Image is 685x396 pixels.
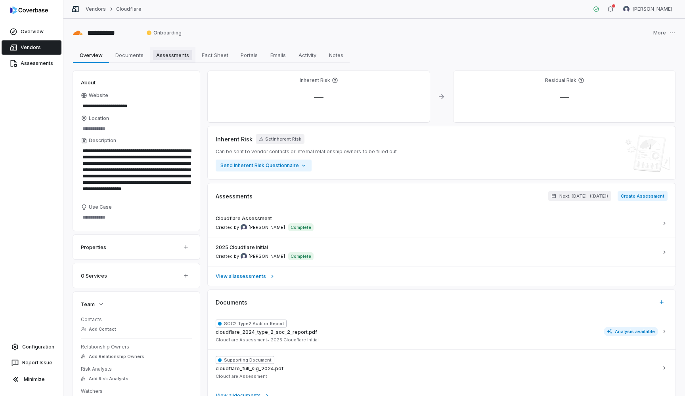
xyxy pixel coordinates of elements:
span: cloudflare_full_sig_2024.pdf [216,366,283,372]
a: Assessments [2,56,61,70]
span: Team [81,301,95,308]
span: ( [DATE] ) [590,193,608,199]
span: Created by [216,224,285,230]
span: Emails [267,50,289,60]
dt: Watchers [81,388,192,394]
span: Activity [295,50,320,60]
input: Website [81,101,178,112]
span: Notes [326,50,346,60]
a: Cloudflare [116,6,141,12]
button: Add Contact [78,322,119,336]
span: 2025 Cloudflare Initial [271,337,319,343]
span: Fact Sheet [199,50,232,60]
textarea: Use Case [81,212,192,223]
span: Onboarding [146,30,182,36]
a: Vendors [86,6,106,12]
a: Cloudflare AssessmentCreated by Prateek Paliwal avatar[PERSON_NAME]Complete [208,209,675,238]
span: Analysis available [604,327,658,336]
span: Portals [237,50,261,60]
img: Prateek Paliwal avatar [241,253,247,259]
span: Cloudflare Assessment [216,373,267,379]
p: Complete [291,253,311,259]
span: [PERSON_NAME] [249,225,285,230]
dt: Contacts [81,316,192,323]
button: Send Inherent Risk Questionnaire [216,160,312,171]
button: Team [78,296,107,312]
span: About [81,79,96,86]
button: Prateek Paliwal avatar[PERSON_NAME] [618,3,677,15]
span: • [267,337,269,343]
span: — [553,91,576,103]
button: Report Issue [3,356,60,370]
span: Can be sent to vendor contacts or internal relationship owners to be filled out [216,148,397,155]
button: Minimize [3,371,60,387]
span: Add Relationship Owners [89,354,144,360]
button: Create Assessment [618,191,668,201]
span: Created by [216,253,285,259]
span: 2025 Cloudflare Initial [216,244,268,251]
span: Cloudflare Assessment [216,215,272,222]
span: Location [89,115,109,122]
dt: Risk Analysts [81,366,192,372]
span: Assessments [153,50,192,60]
p: Complete [291,224,311,230]
button: SOC2 Type2 Auditor Reportcloudflare_2024_type_2_soc_2_report.pdfCloudflare Assessment•2025 Cloudf... [208,313,675,349]
span: Next: [DATE] [559,193,587,199]
img: Prateek Paliwal avatar [241,224,247,230]
span: [PERSON_NAME] [249,253,285,259]
span: Description [89,137,116,144]
span: [PERSON_NAME] [633,6,672,12]
button: SetInherent Risk [256,134,304,144]
span: Documents [216,298,247,307]
a: 2025 Cloudflare InitialCreated by Prateek Paliwal avatar[PERSON_NAME]Complete [208,238,675,267]
dt: Relationship Owners [81,344,192,350]
img: logo-D7KZi-bG.svg [10,6,48,14]
h4: Residual Risk [545,77,576,84]
span: Assessments [216,192,253,200]
span: SOC2 Type2 Auditor Report [216,320,287,327]
span: Documents [112,50,147,60]
span: Overview [77,50,106,60]
span: Website [89,92,108,99]
span: View all assessments [216,273,266,280]
a: Overview [2,25,61,39]
button: Next: [DATE]([DATE]) [548,191,611,201]
textarea: Description [81,145,192,201]
span: Use Case [89,204,112,210]
span: Inherent Risk [216,135,253,143]
img: Prateek Paliwal avatar [623,6,630,12]
span: cloudflare_2024_type_2_soc_2_report.pdf [216,329,317,335]
h4: Inherent Risk [300,77,330,84]
input: Location [81,123,192,134]
span: Add Risk Analysts [89,376,128,382]
span: — [308,91,330,103]
span: Supporting Document [216,356,274,364]
button: More [651,25,678,41]
a: Configuration [3,340,60,354]
button: Supporting Documentcloudflare_full_sig_2024.pdfCloudflare Assessment [208,349,675,386]
a: View allassessments [208,267,675,286]
span: Cloudflare Assessment [216,337,269,343]
a: Vendors [2,40,61,55]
